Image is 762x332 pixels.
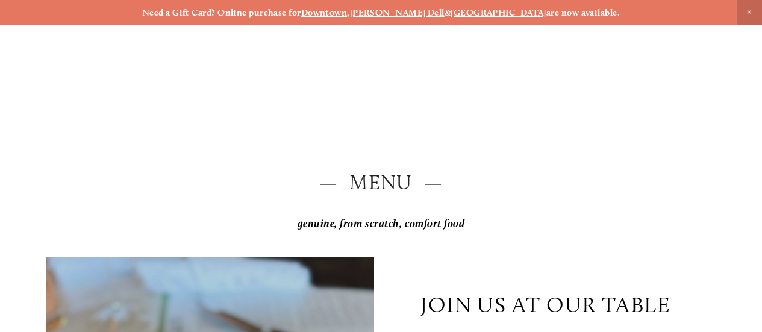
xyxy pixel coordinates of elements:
[142,7,301,18] strong: Need a Gift Card? Online purchase for
[350,7,445,18] a: [PERSON_NAME] Dell
[298,217,465,230] em: genuine, from scratch, comfort food
[347,7,349,18] strong: ,
[445,7,451,18] strong: &
[301,7,348,18] a: Downtown
[451,7,546,18] a: [GEOGRAPHIC_DATA]
[46,168,716,196] h2: — Menu —
[420,292,670,318] p: join us at our table
[546,7,620,18] strong: are now available.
